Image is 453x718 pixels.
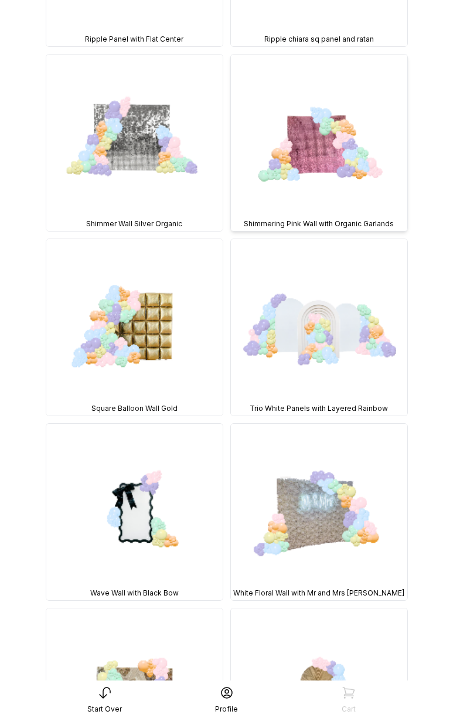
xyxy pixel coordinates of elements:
img: BKD, 3 Sizes, White Floral Wall with Mr and Mrs LED [231,424,407,600]
span: Wave Wall with Black Bow [90,588,179,598]
span: Shimmering Pink Wall with Organic Garlands [244,219,394,229]
span: Ripple chiara sq panel and ratan [264,35,374,44]
div: Start Over [87,705,122,714]
img: BKD, 3 Sizes, Trio White Panels with Layered Rainbow [231,239,407,416]
span: Trio White Panels with Layered Rainbow [250,404,388,413]
img: BKD, 3 Sizes, Square Balloon Wall Gold [46,239,223,416]
span: Ripple Panel with Flat Center [85,35,183,44]
img: BKD, 3 Sizes, Wave Wall with Black Bow [46,424,223,600]
span: White Floral Wall with Mr and Mrs [PERSON_NAME] [233,588,404,598]
img: BKD, 3 Sizes, Shimmering Pink Wall with Organic Garlands [231,55,407,231]
span: Square Balloon Wall Gold [91,404,178,413]
div: Profile [215,705,238,714]
div: Cart [342,705,356,714]
img: BKD, 3 Sizes, Shimmer Wall Silver Organic [46,55,223,231]
span: Shimmer Wall Silver Organic [86,219,182,229]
